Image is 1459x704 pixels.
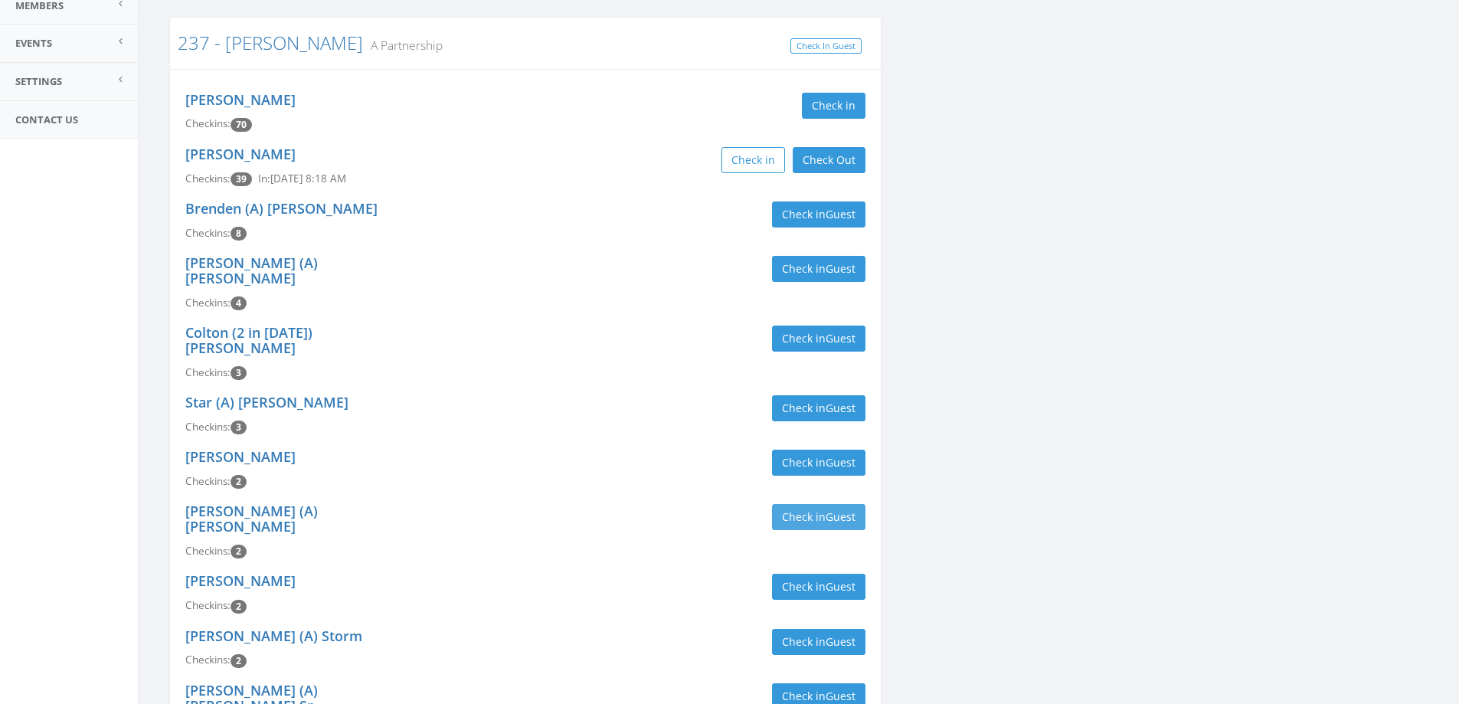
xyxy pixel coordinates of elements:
span: Events [15,36,52,50]
a: 237 - [PERSON_NAME] [178,30,363,55]
span: Checkins: [185,116,231,130]
span: Checkin count [231,475,247,489]
a: [PERSON_NAME] (A) [PERSON_NAME] [185,254,318,287]
span: Guest [826,455,855,470]
span: Checkins: [185,544,231,558]
a: [PERSON_NAME] (A) Storm [185,627,362,645]
a: Brenden (A) [PERSON_NAME] [185,199,378,218]
button: Check inGuest [772,395,865,421]
button: Check in [721,147,785,173]
span: Guest [826,401,855,415]
a: [PERSON_NAME] [185,90,296,109]
button: Check inGuest [772,201,865,228]
button: Check inGuest [772,326,865,352]
button: Check inGuest [772,504,865,530]
span: Checkin count [231,366,247,380]
small: A Partnership [363,37,443,54]
span: Checkins: [185,365,231,379]
span: Contact Us [15,113,78,126]
span: Checkin count [231,421,247,434]
a: [PERSON_NAME] [185,447,296,466]
button: Check inGuest [772,629,865,655]
span: Guest [826,261,855,276]
a: Check In Guest [790,38,862,54]
span: Checkins: [185,598,231,612]
button: Check Out [793,147,865,173]
a: [PERSON_NAME] [185,571,296,590]
span: Checkins: [185,653,231,666]
span: Guest [826,509,855,524]
span: Checkins: [185,172,231,185]
span: Guest [826,579,855,594]
span: Checkins: [185,296,231,309]
a: [PERSON_NAME] (A) [PERSON_NAME] [185,502,318,535]
span: In: [DATE] 8:18 AM [258,172,346,185]
button: Check inGuest [772,256,865,282]
span: Guest [826,634,855,649]
span: Settings [15,74,62,88]
span: Checkin count [231,172,252,186]
button: Check inGuest [772,450,865,476]
span: Checkins: [185,226,231,240]
span: Guest [826,207,855,221]
span: Checkin count [231,600,247,614]
span: Checkins: [185,474,231,488]
a: Star (A) [PERSON_NAME] [185,393,348,411]
a: Colton (2 in [DATE]) [PERSON_NAME] [185,323,312,357]
button: Check inGuest [772,574,865,600]
span: Checkin count [231,227,247,241]
span: Guest [826,689,855,703]
span: Checkins: [185,420,231,434]
span: Guest [826,331,855,345]
a: [PERSON_NAME] [185,145,296,163]
span: Checkin count [231,654,247,668]
span: Checkin count [231,545,247,558]
span: Checkin count [231,296,247,310]
span: Checkin count [231,118,252,132]
button: Check in [802,93,865,119]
